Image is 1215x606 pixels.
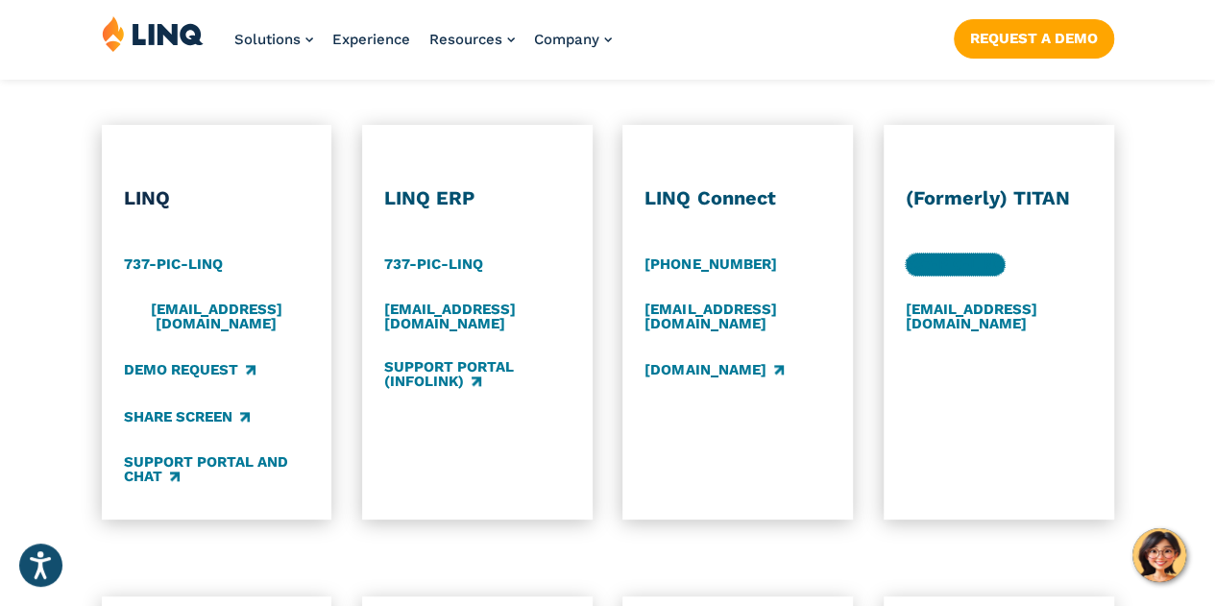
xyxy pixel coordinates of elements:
a: 737-PIC-LINQ [384,254,483,275]
a: [EMAIL_ADDRESS][DOMAIN_NAME] [124,301,310,332]
span: Company [534,31,599,48]
img: LINQ | K‑12 Software [102,15,204,52]
h3: (Formerly) TITAN [906,186,1092,211]
a: Support Portal and Chat [124,453,310,485]
a: Support Portal (Infolink) [384,359,571,391]
a: 737-PIC-LINQ [124,254,223,275]
a: Demo Request [124,359,255,380]
button: Hello, have a question? Let’s chat. [1132,528,1186,582]
a: Request a Demo [954,19,1114,58]
a: [PHONE_NUMBER] [644,254,776,275]
a: [EMAIL_ADDRESS][DOMAIN_NAME] [644,301,831,332]
h3: LINQ [124,186,310,211]
nav: Primary Navigation [234,15,612,79]
span: Resources [429,31,502,48]
a: Company [534,31,612,48]
span: Solutions [234,31,301,48]
a: [DOMAIN_NAME] [644,359,783,380]
a: 737-PIC-LINQ [906,254,1005,275]
h3: LINQ ERP [384,186,571,211]
a: [EMAIL_ADDRESS][DOMAIN_NAME] [906,301,1092,332]
nav: Button Navigation [954,15,1114,58]
a: Experience [332,31,410,48]
a: Solutions [234,31,313,48]
a: Resources [429,31,515,48]
a: [EMAIL_ADDRESS][DOMAIN_NAME] [384,301,571,332]
h3: LINQ Connect [644,186,831,211]
a: Share Screen [124,406,250,427]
